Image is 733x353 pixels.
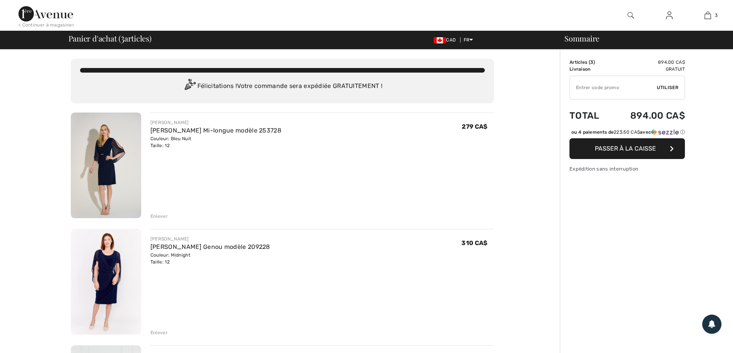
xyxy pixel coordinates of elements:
[590,60,593,65] span: 3
[121,33,124,43] span: 3
[569,129,685,138] div: ou 4 paiements de223.50 CA$avecSezzle Cliquez pour en savoir plus sur Sezzle
[462,123,488,130] span: 279 CA$
[660,11,679,20] a: Se connecter
[689,11,726,20] a: 3
[571,129,685,136] div: ou 4 paiements de avec
[555,35,728,42] div: Sommaire
[651,129,679,136] img: Sezzle
[570,76,657,99] input: Code promo
[569,59,610,66] td: Articles ( )
[610,59,685,66] td: 894.00 CA$
[150,329,168,336] div: Enlever
[182,79,197,94] img: Congratulation2.svg
[614,129,640,135] span: 223.50 CA$
[71,229,141,335] img: Robe Fourreau Genou modèle 209228
[71,113,141,218] img: Robe Portefeuille Mi-longue modèle 253728
[68,35,152,42] span: Panier d'achat ( articles)
[461,239,488,247] span: 310 CA$
[18,6,73,22] img: 1ère Avenue
[569,165,685,172] div: Expédition sans interruption
[80,79,485,94] div: Félicitations ! Votre commande sera expédiée GRATUITEMENT !
[569,103,610,129] td: Total
[434,37,446,43] img: Canadian Dollar
[150,213,168,220] div: Enlever
[610,103,685,129] td: 894.00 CA$
[569,138,685,159] button: Passer à la caisse
[150,243,270,250] a: [PERSON_NAME] Genou modèle 209228
[150,235,270,242] div: [PERSON_NAME]
[705,11,711,20] img: Mon panier
[628,11,634,20] img: recherche
[18,22,74,28] div: < Continuer à magasiner
[569,66,610,73] td: Livraison
[150,119,281,126] div: [PERSON_NAME]
[610,66,685,73] td: Gratuit
[715,12,718,19] span: 3
[595,145,656,152] span: Passer à la caisse
[657,84,678,91] span: Utiliser
[464,37,473,43] span: FR
[150,127,281,134] a: [PERSON_NAME] Mi-longue modèle 253728
[666,11,673,20] img: Mes infos
[434,37,459,43] span: CAD
[150,252,270,265] div: Couleur: Midnight Taille: 12
[150,135,281,149] div: Couleur: Bleu Nuit Taille: 12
